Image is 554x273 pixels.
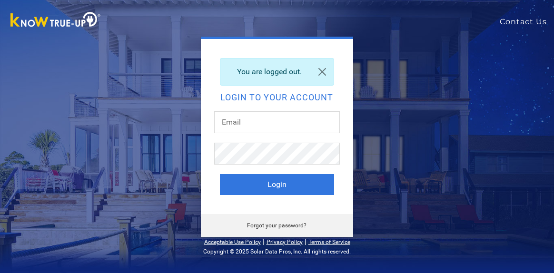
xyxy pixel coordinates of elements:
a: Acceptable Use Policy [204,239,261,245]
button: Login [220,174,334,195]
input: Email [214,111,340,133]
a: Contact Us [500,16,554,28]
h2: Login to your account [220,93,334,102]
a: Forgot your password? [247,222,307,229]
span: | [263,237,265,246]
a: Close [311,58,334,85]
a: Privacy Policy [267,239,303,245]
div: You are logged out. [220,58,334,86]
img: Know True-Up [6,10,106,31]
a: Terms of Service [308,239,350,245]
span: | [305,237,307,246]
